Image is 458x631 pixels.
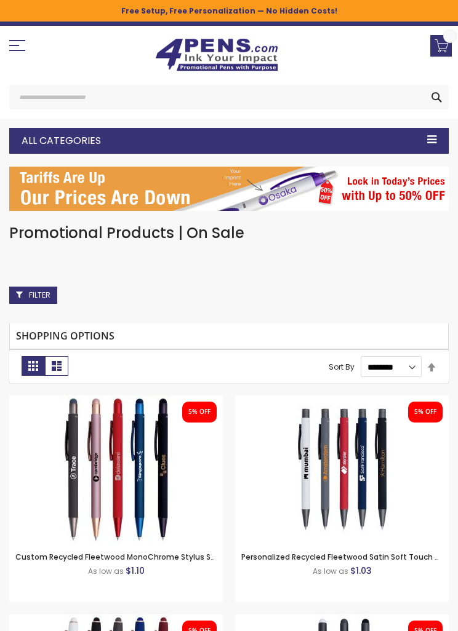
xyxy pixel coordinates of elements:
[88,566,124,576] span: As low as
[329,362,355,372] label: Sort By
[9,167,449,212] img: New Lower Prices
[42,395,190,543] img: Custom Recycled Fleetwood MonoChrome Stylus Satin Soft Touch Gel Pen
[155,38,278,71] img: 4Pens Custom Pens and Promotional Products
[268,395,416,405] a: Personalized Recycled Fleetwood Satin Soft Touch Gel Click Pen
[22,356,45,376] strong: Grid
[126,565,145,577] span: $1.10
[350,565,372,577] span: $1.03
[313,566,348,576] span: As low as
[42,614,190,624] a: Custom Lexi Rose Gold Stylus Soft Touch Recycled Aluminum Pen
[42,395,190,405] a: Custom Recycled Fleetwood MonoChrome Stylus Satin Soft Touch Gel Pen
[10,323,448,350] strong: Shopping Options
[9,223,449,243] h1: Promotional Products | On Sale
[414,408,436,416] div: 5% OFF
[15,552,300,562] a: Custom Recycled Fleetwood MonoChrome Stylus Satin Soft Touch Gel Pen
[268,395,416,543] img: Personalized Recycled Fleetwood Satin Soft Touch Gel Click Pen
[268,614,416,624] a: Custom Recycled Fleetwood Stylus Satin Soft Touch Gel Click Pen
[9,128,449,154] div: All Categories
[188,408,211,416] div: 5% OFF
[9,287,57,304] strong: Filter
